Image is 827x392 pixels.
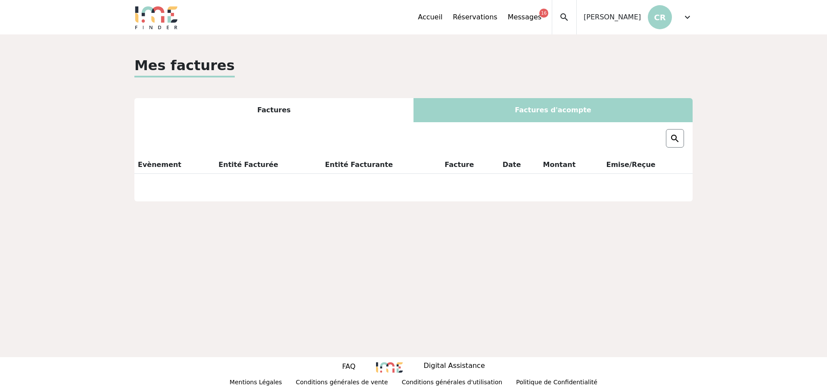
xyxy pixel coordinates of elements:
p: CR [648,5,672,29]
p: Conditions générales de vente [296,378,388,389]
th: Facture [441,156,499,174]
p: Mes factures [134,55,235,77]
a: FAQ [342,361,355,373]
th: Emise/Reçue [603,156,693,174]
th: Entité Facturée [215,156,321,174]
th: Date [499,156,540,174]
div: 16 [539,9,548,18]
img: 8235.png [376,362,403,373]
th: Montant [540,156,603,174]
img: search.png [670,133,680,144]
p: Conditions générales d'utilisation [402,378,503,389]
a: Accueil [418,12,442,22]
div: Factures [134,98,413,122]
p: Politique de Confidentialité [516,378,597,389]
p: Mentions Légales [230,378,282,389]
p: FAQ [342,361,355,372]
span: [PERSON_NAME] [584,12,641,22]
th: Entité Facturante [322,156,441,174]
div: Factures d'acompte [413,98,693,122]
p: Digital Assistance [423,361,485,373]
a: Réservations [453,12,497,22]
img: Logo.png [134,5,178,29]
span: search [559,12,569,22]
span: expand_more [682,12,693,22]
th: Evènement [134,156,215,174]
a: Messages16 [508,12,541,22]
